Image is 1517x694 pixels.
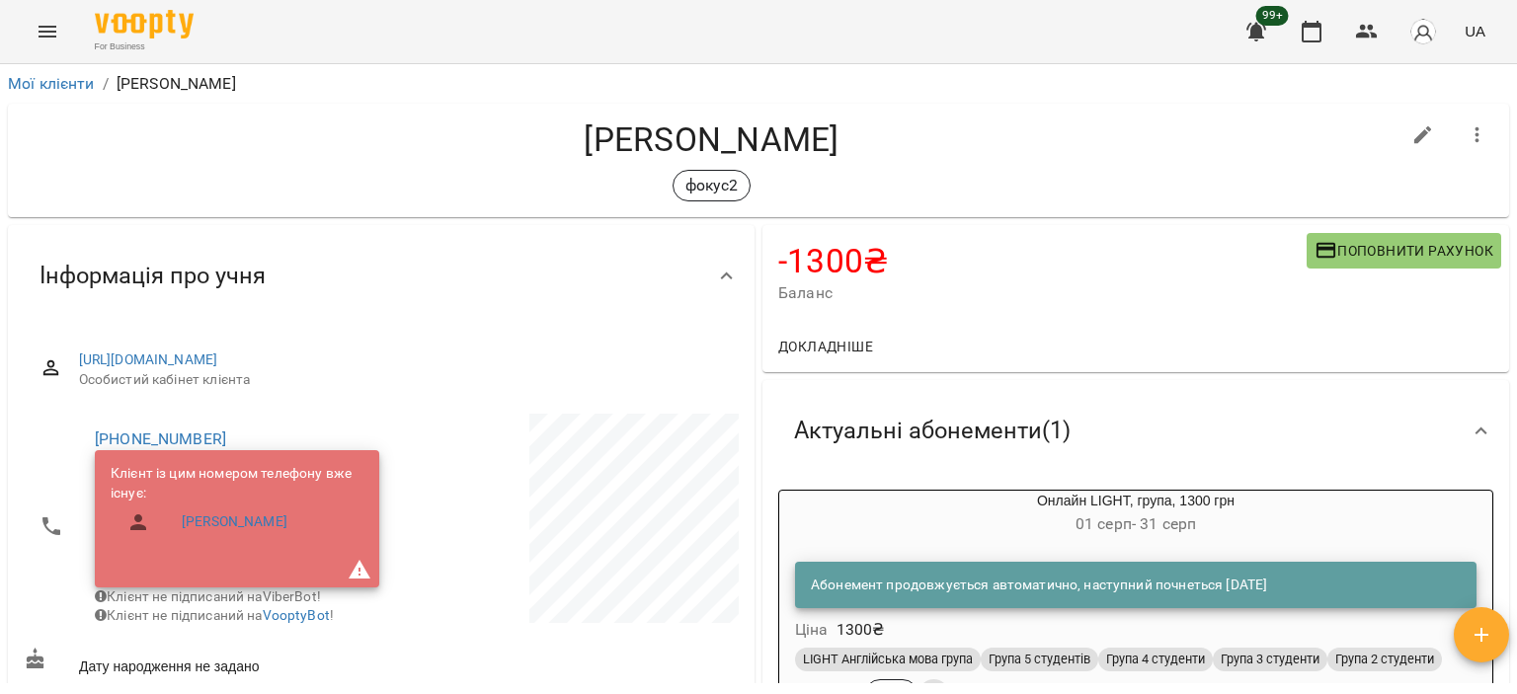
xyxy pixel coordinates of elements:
a: [PHONE_NUMBER] [95,429,226,448]
span: Особистий кабінет клієнта [79,370,723,390]
span: Клієнт не підписаний на ! [95,607,334,623]
span: Докладніше [778,335,873,358]
span: For Business [95,40,194,53]
h4: -1300 ₴ [778,241,1307,281]
a: VooptyBot [263,607,330,623]
p: [PERSON_NAME] [117,72,236,96]
span: Група 5 студентів [981,651,1098,668]
p: фокус2 [685,174,738,197]
img: avatar_s.png [1409,18,1437,45]
a: [URL][DOMAIN_NAME] [79,351,218,367]
button: UA [1457,13,1493,49]
div: Абонемент продовжується автоматично, наступний почнеться [DATE] [811,568,1267,603]
span: Актуальні абонементи ( 1 ) [794,416,1071,446]
button: Докладніше [770,329,881,364]
div: фокус2 [673,170,751,201]
h4: [PERSON_NAME] [24,119,1399,160]
div: Oнлайн LIGHT, група, 1300 грн [779,491,1492,538]
span: Баланс [778,281,1307,305]
span: Клієнт не підписаний на ViberBot! [95,588,321,604]
span: LIGHT Англійська мова група [795,651,981,668]
a: Мої клієнти [8,74,95,93]
span: 99+ [1256,6,1289,26]
span: Група 2 студенти [1327,651,1442,668]
button: Menu [24,8,71,55]
span: Група 4 студенти [1098,651,1213,668]
span: Інформація про учня [40,261,266,291]
div: Дату народження не задано [20,644,381,680]
ul: Клієнт із цим номером телефону вже існує: [111,464,363,550]
div: Інформація про учня [8,225,755,327]
span: Група 3 студенти [1213,651,1327,668]
button: Поповнити рахунок [1307,233,1501,269]
a: [PERSON_NAME] [182,512,287,532]
nav: breadcrumb [8,72,1509,96]
h6: Ціна [795,616,829,644]
p: 1300 ₴ [837,618,885,642]
span: 01 серп - 31 серп [1076,514,1196,533]
span: UA [1465,21,1485,41]
span: Поповнити рахунок [1315,239,1493,263]
img: Voopty Logo [95,10,194,39]
li: / [103,72,109,96]
div: Актуальні абонементи(1) [762,380,1509,482]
